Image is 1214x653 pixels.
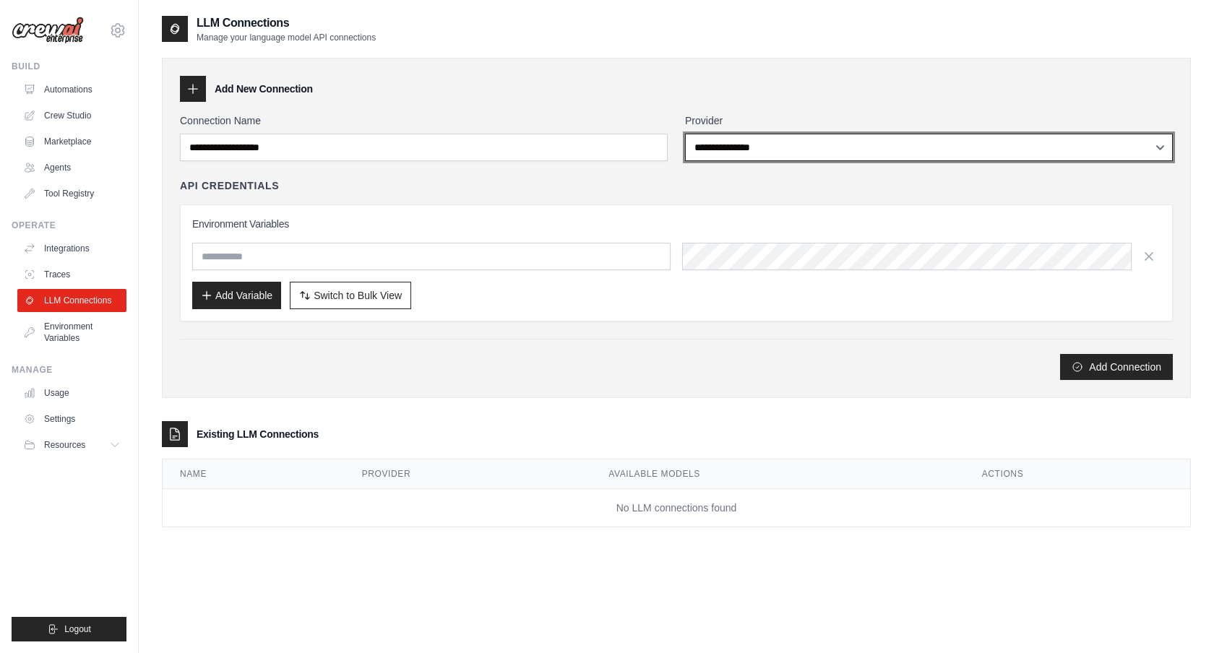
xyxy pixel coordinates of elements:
[17,237,126,260] a: Integrations
[180,178,279,193] h4: API Credentials
[197,427,319,441] h3: Existing LLM Connections
[1060,354,1173,380] button: Add Connection
[17,263,126,286] a: Traces
[192,217,1161,231] h3: Environment Variables
[17,289,126,312] a: LLM Connections
[12,17,84,44] img: Logo
[314,288,402,303] span: Switch to Bulk View
[17,381,126,405] a: Usage
[12,61,126,72] div: Build
[12,364,126,376] div: Manage
[17,156,126,179] a: Agents
[17,182,126,205] a: Tool Registry
[163,459,345,489] th: Name
[17,130,126,153] a: Marketplace
[345,459,592,489] th: Provider
[163,489,1190,527] td: No LLM connections found
[965,459,1190,489] th: Actions
[290,282,411,309] button: Switch to Bulk View
[12,220,126,231] div: Operate
[192,282,281,309] button: Add Variable
[197,32,376,43] p: Manage your language model API connections
[64,623,91,635] span: Logout
[180,113,668,128] label: Connection Name
[17,315,126,350] a: Environment Variables
[44,439,85,451] span: Resources
[197,14,376,32] h2: LLM Connections
[215,82,313,96] h3: Add New Connection
[12,617,126,641] button: Logout
[17,407,126,431] a: Settings
[17,104,126,127] a: Crew Studio
[17,433,126,457] button: Resources
[685,113,1173,128] label: Provider
[591,459,964,489] th: Available Models
[17,78,126,101] a: Automations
